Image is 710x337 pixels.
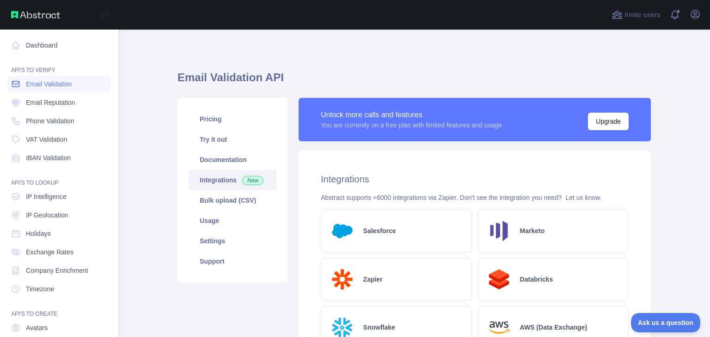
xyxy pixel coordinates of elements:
[7,281,111,297] a: Timezone
[7,299,111,318] div: API'S TO CREATE
[7,225,111,242] a: Holidays
[26,211,68,220] span: IP Geolocation
[588,113,629,130] button: Upgrade
[26,135,67,144] span: VAT Validation
[189,170,276,190] a: Integrations New
[520,226,545,235] h2: Marketo
[7,168,111,187] div: API'S TO LOOKUP
[329,266,356,293] img: Logo
[631,313,701,332] iframe: Toggle Customer Support
[7,207,111,223] a: IP Geolocation
[7,188,111,205] a: IP Intelligence
[7,262,111,279] a: Company Enrichment
[26,266,88,275] span: Company Enrichment
[7,113,111,129] a: Phone Validation
[189,129,276,150] a: Try it out
[7,131,111,148] a: VAT Validation
[7,37,111,54] a: Dashboard
[26,284,54,294] span: Timezone
[189,231,276,251] a: Settings
[26,153,71,162] span: IBAN Validation
[321,109,502,120] div: Unlock more calls and features
[363,275,383,284] h2: Zapier
[26,192,67,201] span: IP Intelligence
[189,150,276,170] a: Documentation
[26,79,72,89] span: Email Validation
[565,194,601,201] a: Let us know.
[624,10,660,20] span: Invite users
[189,251,276,271] a: Support
[177,70,651,92] h1: Email Validation API
[7,319,111,336] a: Avatars
[189,190,276,211] a: Bulk upload (CSV)
[485,266,513,293] img: Logo
[7,244,111,260] a: Exchange Rates
[520,275,553,284] h2: Databricks
[485,217,513,245] img: Logo
[189,211,276,231] a: Usage
[329,217,356,245] img: Logo
[7,150,111,166] a: IBAN Validation
[7,55,111,74] div: API'S TO VERIFY
[26,116,74,126] span: Phone Validation
[610,7,662,22] button: Invite users
[7,76,111,92] a: Email Validation
[363,323,395,332] h2: Snowflake
[189,109,276,129] a: Pricing
[11,11,60,18] img: Abstract API
[321,193,629,202] div: Abstract supports +6000 integrations via Zapier. Don't see the integration you need?
[7,94,111,111] a: Email Reputation
[321,173,629,186] h2: Integrations
[26,229,51,238] span: Holidays
[26,323,48,332] span: Avatars
[26,98,75,107] span: Email Reputation
[321,120,502,130] div: You are currently on a free plan with limited features and usage
[242,176,263,185] span: New
[520,323,587,332] h2: AWS (Data Exchange)
[363,226,396,235] h2: Salesforce
[26,247,73,257] span: Exchange Rates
